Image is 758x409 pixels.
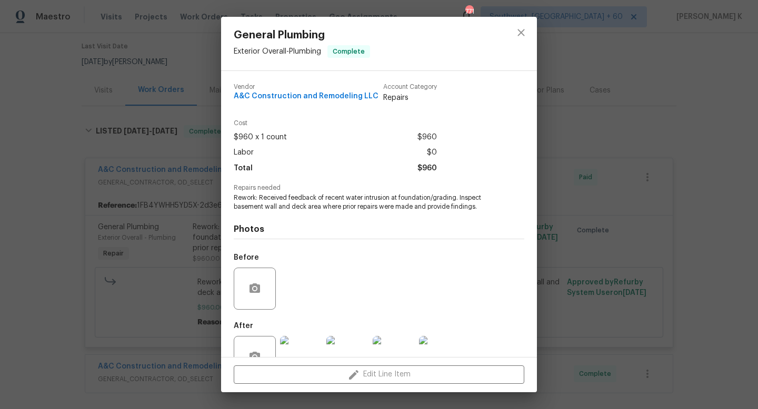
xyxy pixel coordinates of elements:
span: Labor [234,145,254,160]
span: Account Category [383,84,437,90]
span: Exterior Overall - Plumbing [234,48,321,55]
span: Rework: Received feedback of recent water intrusion at foundation/grading. Inspect basement wall ... [234,193,495,211]
span: Complete [328,46,369,57]
span: Cost [234,120,437,127]
span: Repairs needed [234,185,524,191]
span: Total [234,161,253,176]
span: Vendor [234,84,378,90]
button: close [508,20,534,45]
span: $960 x 1 count [234,130,287,145]
span: Repairs [383,93,437,103]
span: A&C Construction and Remodeling LLC [234,93,378,100]
div: 771 [465,6,473,17]
span: $960 [417,130,437,145]
h4: Photos [234,224,524,234]
span: General Plumbing [234,29,370,41]
h5: Before [234,254,259,261]
h5: After [234,322,253,330]
span: $0 [427,145,437,160]
span: $960 [417,161,437,176]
